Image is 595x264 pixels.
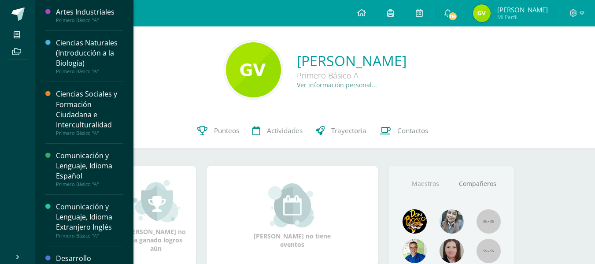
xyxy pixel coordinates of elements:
[403,209,427,234] img: 29fc2a48271e3f3676cb2cb292ff2552.png
[191,113,246,149] a: Punteos
[56,17,123,23] div: Primero Básico "A"
[56,89,123,136] a: Ciencias Sociales y Formación Ciudadana e InterculturalidadPrimero Básico "A"
[56,7,123,23] a: Artes IndustrialesPrimero Básico "A"
[56,7,123,17] div: Artes Industriales
[56,202,123,232] div: Comunicación y Lenguaje, Idioma Extranjero Inglés
[297,81,377,89] a: Ver información personal...
[451,173,503,195] a: Compañeros
[268,183,316,227] img: event_small.png
[448,11,458,21] span: 115
[56,233,123,239] div: Primero Básico "A"
[248,183,336,249] div: [PERSON_NAME] no tiene eventos
[403,239,427,263] img: 10741f48bcca31577cbcd80b61dad2f3.png
[56,130,123,136] div: Primero Básico "A"
[473,4,491,22] img: a58cbbdc115de5744d1a1db7110e8548.png
[56,151,123,187] a: Comunicación y Lenguaje, Idioma EspañolPrimero Básico "A"
[440,209,464,234] img: 45bd7986b8947ad7e5894cbc9b781108.png
[56,89,123,130] div: Ciencias Sociales y Formación Ciudadana e Interculturalidad
[397,126,428,135] span: Contactos
[331,126,366,135] span: Trayectoria
[297,70,407,81] div: Primero Básico A
[309,113,373,149] a: Trayectoria
[399,173,451,195] a: Maestros
[477,209,501,234] img: 55x55
[56,38,123,68] div: Ciencias Naturales (Introducción a la Biología)
[125,179,187,253] div: [PERSON_NAME] no ha ganado logros aún
[214,126,239,135] span: Punteos
[267,126,303,135] span: Actividades
[497,13,548,21] span: Mi Perfil
[297,51,407,70] a: [PERSON_NAME]
[246,113,309,149] a: Actividades
[56,202,123,238] a: Comunicación y Lenguaje, Idioma Extranjero InglésPrimero Básico "A"
[497,5,548,14] span: [PERSON_NAME]
[56,151,123,181] div: Comunicación y Lenguaje, Idioma Español
[226,42,281,97] img: f4ecbd215f4eb9745f73b72023e9b483.png
[477,239,501,263] img: 55x55
[56,38,123,74] a: Ciencias Naturales (Introducción a la Biología)Primero Básico "A"
[373,113,435,149] a: Contactos
[440,239,464,263] img: 67c3d6f6ad1c930a517675cdc903f95f.png
[132,179,180,223] img: achievement_small.png
[56,181,123,187] div: Primero Básico "A"
[56,68,123,74] div: Primero Básico "A"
